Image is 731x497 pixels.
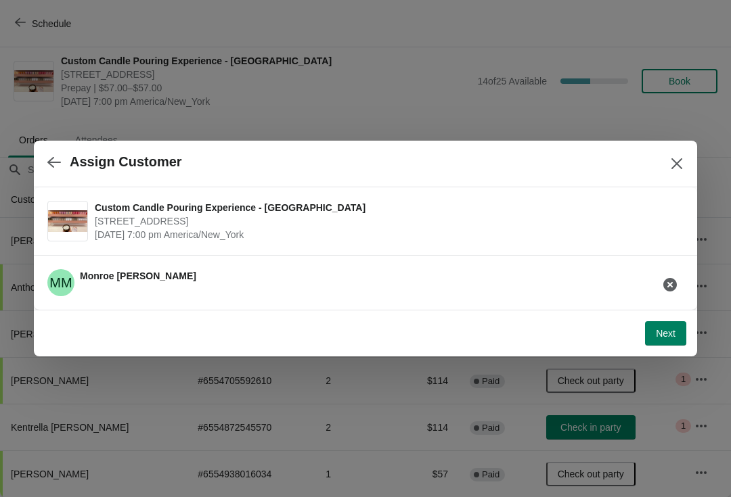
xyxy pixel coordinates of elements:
[665,151,689,176] button: Close
[95,201,677,214] span: Custom Candle Pouring Experience - [GEOGRAPHIC_DATA]
[95,228,677,241] span: [DATE] 7:00 pm America/New_York
[656,328,675,339] span: Next
[645,321,686,346] button: Next
[70,154,182,170] h2: Assign Customer
[95,214,677,228] span: [STREET_ADDRESS]
[47,269,74,296] span: Monroe
[48,210,87,233] img: Custom Candle Pouring Experience - Fort Lauderdale | 914 East Las Olas Boulevard, Fort Lauderdale...
[49,275,72,290] text: MM
[80,270,196,281] span: Monroe [PERSON_NAME]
